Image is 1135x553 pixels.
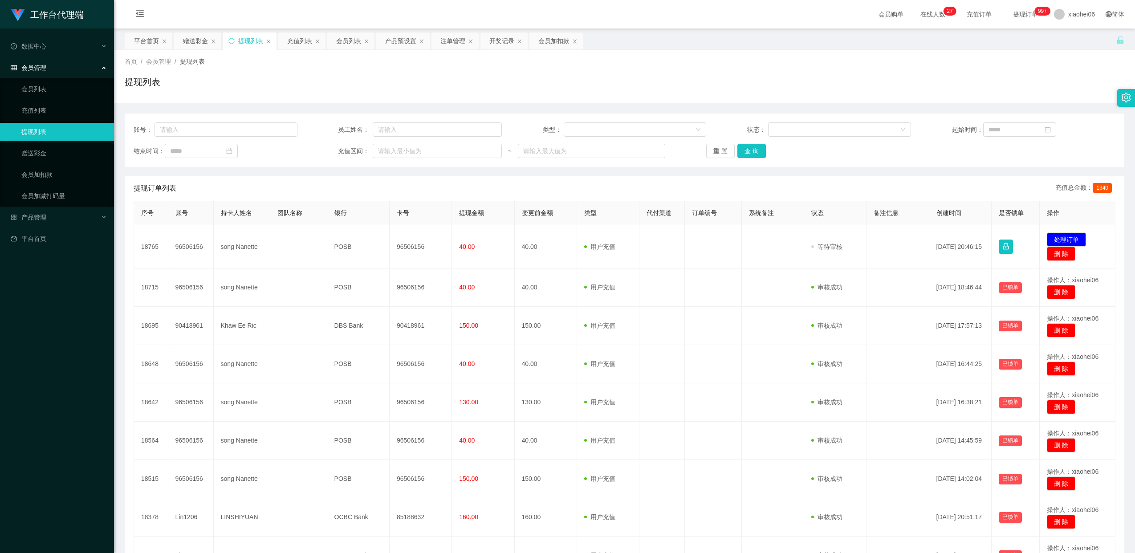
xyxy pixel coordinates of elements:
i: 图标: close [517,39,522,44]
span: 40.00 [459,284,475,291]
span: 员工姓名： [338,125,372,134]
span: 起始时间： [952,125,983,134]
i: 图标: close [364,39,369,44]
span: 审核成功 [811,360,842,367]
span: 审核成功 [811,398,842,406]
span: 用户充值 [584,475,615,482]
td: LINSHIYUAN [214,498,271,537]
span: 40.00 [459,243,475,250]
span: 130.00 [459,398,478,406]
a: 会员加扣款 [21,166,107,183]
span: 审核成功 [811,284,842,291]
td: song Nanette [214,225,271,268]
td: 90418961 [168,307,214,345]
td: 18564 [134,422,168,460]
button: 已锁单 [999,397,1022,408]
td: 96506156 [390,268,452,307]
span: 用户充值 [584,243,615,250]
button: 删 除 [1047,476,1075,491]
span: 类型 [584,209,597,216]
td: song Nanette [214,383,271,422]
i: 图标: close [266,39,271,44]
span: 用户充值 [584,513,615,520]
td: OCBC Bank [327,498,390,537]
p: 2 [947,7,950,16]
button: 删 除 [1047,323,1075,337]
span: 数据中心 [11,43,46,50]
td: 18695 [134,307,168,345]
img: logo.9652507e.png [11,9,25,21]
td: POSB [327,345,390,383]
span: 订单编号 [692,209,717,216]
td: 130.00 [515,383,577,422]
td: 96506156 [168,345,214,383]
a: 赠送彩金 [21,144,107,162]
span: / [175,58,176,65]
span: 状态 [811,209,824,216]
span: 产品管理 [11,214,46,221]
div: 会员加扣款 [538,33,570,49]
i: 图标: close [572,39,578,44]
td: 96506156 [168,268,214,307]
span: 审核成功 [811,437,842,444]
span: 操作人：xiaohei06 [1047,545,1098,552]
td: 150.00 [515,307,577,345]
button: 删 除 [1047,247,1075,261]
i: 图标: menu-fold [125,0,155,29]
td: [DATE] 16:44:25 [929,345,992,383]
td: 96506156 [168,225,214,268]
div: 充值列表 [287,33,312,49]
div: 开奖记录 [489,33,514,49]
div: 注单管理 [440,33,465,49]
span: 会员管理 [11,64,46,71]
span: 1340 [1093,183,1112,193]
i: 图标: calendar [226,148,232,154]
i: 图标: global [1106,11,1112,17]
input: 请输入 [373,122,502,137]
button: 已锁单 [999,512,1022,523]
td: 85188632 [390,498,452,537]
span: 是否锁单 [999,209,1024,216]
span: ~ [502,146,518,156]
div: 赠送彩金 [183,33,208,49]
span: 用户充值 [584,284,615,291]
span: 变更前金额 [522,209,553,216]
button: 删 除 [1047,285,1075,299]
td: [DATE] 20:51:17 [929,498,992,537]
i: 图标: unlock [1116,36,1124,44]
span: 操作人：xiaohei06 [1047,506,1098,513]
td: 160.00 [515,498,577,537]
span: 序号 [141,209,154,216]
span: 提现订单 [1009,11,1042,17]
span: 类型： [543,125,564,134]
td: 96506156 [168,460,214,498]
button: 图标: lock [999,240,1013,254]
td: Khaw Ee Ric [214,307,271,345]
span: 卡号 [397,209,409,216]
input: 请输入最大值为 [518,144,666,158]
span: 审核成功 [811,475,842,482]
div: 产品预设置 [385,33,416,49]
td: [DATE] 17:57:13 [929,307,992,345]
span: 创建时间 [936,209,961,216]
i: 图标: close [315,39,320,44]
td: song Nanette [214,422,271,460]
i: 图标: appstore-o [11,214,17,220]
button: 删 除 [1047,362,1075,376]
td: 18378 [134,498,168,537]
a: 充值列表 [21,102,107,119]
div: 会员列表 [336,33,361,49]
td: 40.00 [515,268,577,307]
i: 图标: close [211,39,216,44]
span: 审核成功 [811,322,842,329]
i: 图标: table [11,65,17,71]
span: 用户充值 [584,360,615,367]
td: 150.00 [515,460,577,498]
i: 图标: close [419,39,424,44]
button: 删 除 [1047,438,1075,452]
h1: 工作台代理端 [30,0,84,29]
span: / [141,58,142,65]
sup: 27 [943,7,956,16]
td: song Nanette [214,268,271,307]
span: 系统备注 [749,209,774,216]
